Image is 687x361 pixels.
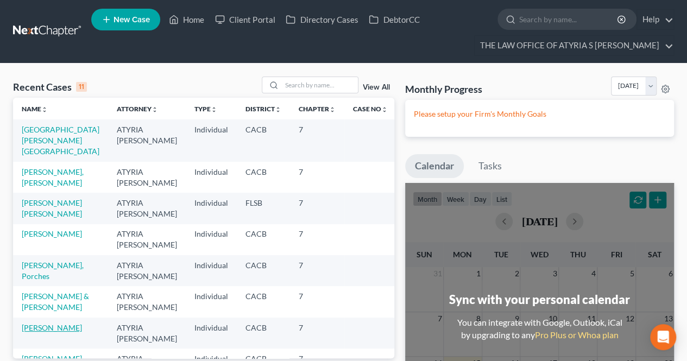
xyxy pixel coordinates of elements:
[290,255,344,286] td: 7
[363,84,390,91] a: View All
[108,162,186,193] td: ATYRIA [PERSON_NAME]
[237,119,290,161] td: CACB
[210,10,280,29] a: Client Portal
[405,83,482,96] h3: Monthly Progress
[22,125,99,156] a: [GEOGRAPHIC_DATA][PERSON_NAME][GEOGRAPHIC_DATA]
[290,318,344,349] td: 7
[114,16,150,24] span: New Case
[363,10,425,29] a: DebtorCC
[108,193,186,224] td: ATYRIA [PERSON_NAME]
[290,119,344,161] td: 7
[186,286,237,317] td: Individual
[76,82,87,92] div: 11
[290,162,344,193] td: 7
[152,106,158,113] i: unfold_more
[299,105,336,113] a: Chapterunfold_more
[163,10,210,29] a: Home
[22,261,84,281] a: [PERSON_NAME], Porches
[186,119,237,161] td: Individual
[237,193,290,224] td: FLSB
[237,162,290,193] td: CACB
[22,323,82,332] a: [PERSON_NAME]
[186,318,237,349] td: Individual
[186,224,237,255] td: Individual
[186,162,237,193] td: Individual
[22,198,82,218] a: [PERSON_NAME] [PERSON_NAME]
[329,106,336,113] i: unfold_more
[405,154,464,178] a: Calendar
[519,9,619,29] input: Search by name...
[353,105,388,113] a: Case Nounfold_more
[13,80,87,93] div: Recent Cases
[469,154,512,178] a: Tasks
[381,106,388,113] i: unfold_more
[637,10,673,29] a: Help
[245,105,281,113] a: Districtunfold_more
[22,167,84,187] a: [PERSON_NAME], [PERSON_NAME]
[194,105,217,113] a: Typeunfold_more
[290,193,344,224] td: 7
[186,255,237,286] td: Individual
[237,255,290,286] td: CACB
[275,106,281,113] i: unfold_more
[280,10,363,29] a: Directory Cases
[22,292,89,312] a: [PERSON_NAME] & [PERSON_NAME]
[211,106,217,113] i: unfold_more
[290,224,344,255] td: 7
[282,77,358,93] input: Search by name...
[237,318,290,349] td: CACB
[237,286,290,317] td: CACB
[650,324,676,350] div: Open Intercom Messenger
[108,286,186,317] td: ATYRIA [PERSON_NAME]
[108,255,186,286] td: ATYRIA [PERSON_NAME]
[237,224,290,255] td: CACB
[452,316,626,341] div: You can integrate with Google, Outlook, iCal by upgrading to any
[108,224,186,255] td: ATYRIA [PERSON_NAME]
[186,193,237,224] td: Individual
[117,105,158,113] a: Attorneyunfold_more
[290,286,344,317] td: 7
[108,119,186,161] td: ATYRIA [PERSON_NAME]
[22,229,82,238] a: [PERSON_NAME]
[22,105,48,113] a: Nameunfold_more
[534,330,618,340] a: Pro Plus or Whoa plan
[41,106,48,113] i: unfold_more
[108,318,186,349] td: ATYRIA [PERSON_NAME]
[414,109,665,119] p: Please setup your Firm's Monthly Goals
[475,36,673,55] a: THE LAW OFFICE OF ATYRIA S [PERSON_NAME]
[449,291,630,308] div: Sync with your personal calendar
